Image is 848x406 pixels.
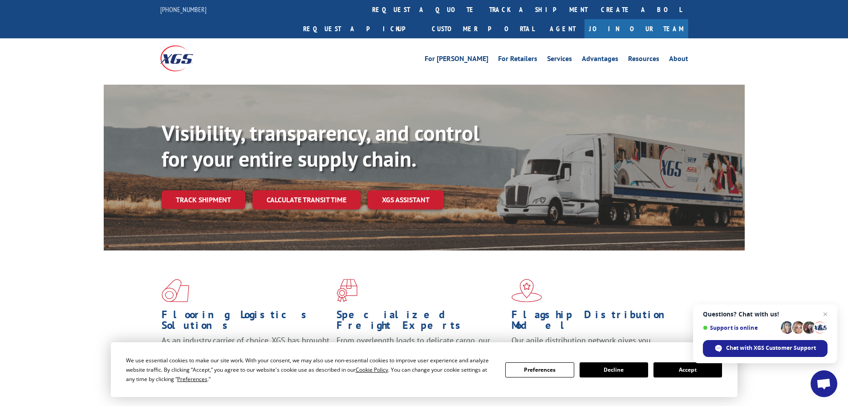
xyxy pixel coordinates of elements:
a: XGS ASSISTANT [368,190,444,209]
a: Request a pickup [296,19,425,38]
a: Calculate transit time [252,190,361,209]
div: Chat with XGS Customer Support [703,340,828,357]
span: Support is online [703,324,778,331]
a: Join Our Team [584,19,688,38]
h1: Flooring Logistics Solutions [162,309,330,335]
a: About [669,55,688,65]
img: xgs-icon-flagship-distribution-model-red [511,279,542,302]
span: Our agile distribution network gives you nationwide inventory management on demand. [511,335,675,356]
button: Accept [653,362,722,377]
span: As an industry carrier of choice, XGS has brought innovation and dedication to flooring logistics... [162,335,329,367]
h1: Flagship Distribution Model [511,309,680,335]
a: Agent [541,19,584,38]
button: Preferences [505,362,574,377]
div: Cookie Consent Prompt [111,342,738,397]
img: xgs-icon-focused-on-flooring-red [337,279,357,302]
div: Open chat [811,370,837,397]
a: For [PERSON_NAME] [425,55,488,65]
h1: Specialized Freight Experts [337,309,505,335]
a: Customer Portal [425,19,541,38]
span: Chat with XGS Customer Support [726,344,816,352]
a: [PHONE_NUMBER] [160,5,207,14]
span: Cookie Policy [356,366,388,373]
a: Track shipment [162,190,245,209]
span: Preferences [177,375,207,383]
button: Decline [580,362,648,377]
a: For Retailers [498,55,537,65]
b: Visibility, transparency, and control for your entire supply chain. [162,119,479,172]
div: We use essential cookies to make our site work. With your consent, we may also use non-essential ... [126,356,495,384]
a: Resources [628,55,659,65]
a: Services [547,55,572,65]
img: xgs-icon-total-supply-chain-intelligence-red [162,279,189,302]
a: Advantages [582,55,618,65]
span: Close chat [820,309,831,320]
span: Questions? Chat with us! [703,311,828,318]
p: From overlength loads to delicate cargo, our experienced staff knows the best way to move your fr... [337,335,505,375]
